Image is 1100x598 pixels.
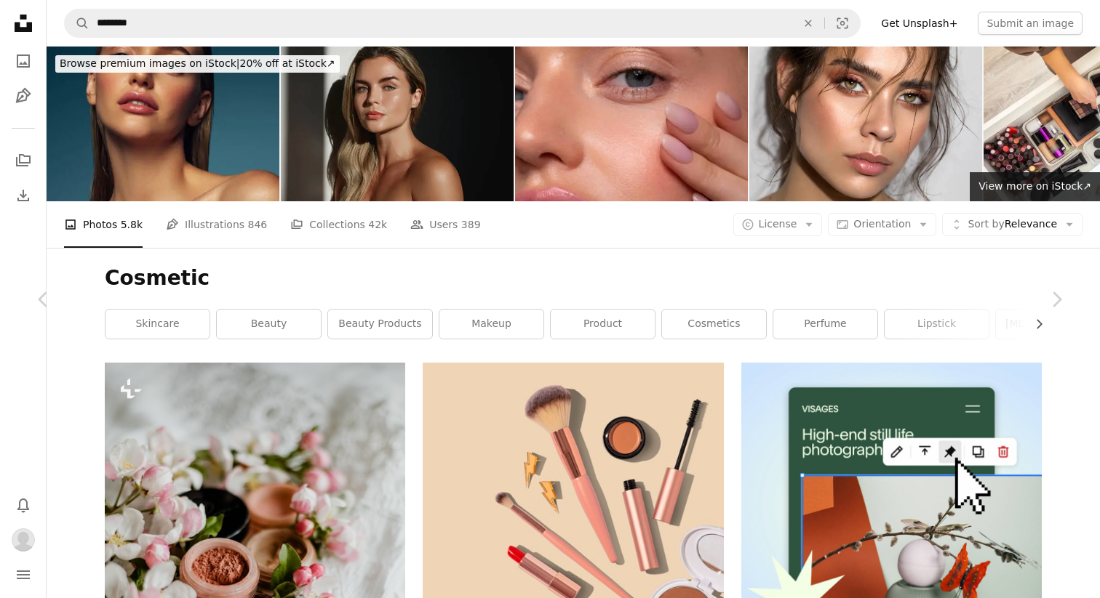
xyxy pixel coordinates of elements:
[281,47,514,201] img: Portrait of young woman with long blonde hair in sunlight
[9,47,38,76] a: Photos
[979,180,1091,192] span: View more on iStock ↗
[551,310,655,339] a: product
[328,310,432,339] a: beauty products
[64,9,861,38] form: Find visuals sitewide
[47,47,348,81] a: Browse premium images on iStock|20% off at iStock↗
[825,9,860,37] button: Visual search
[65,9,89,37] button: Search Unsplash
[885,310,989,339] a: lipstick
[515,47,748,201] img: Portrait of a beautiful woman with natural make-up
[166,201,267,248] a: Illustrations 846
[248,217,268,233] span: 846
[968,217,1057,232] span: Relevance
[9,525,38,554] button: Profile
[47,47,279,201] img: Portrait of a beautiful woman with natural make-up
[968,218,1004,230] span: Sort by
[749,47,982,201] img: Serene beauty
[9,490,38,520] button: Notifications
[60,57,335,69] span: 20% off at iStock ↗
[996,310,1100,339] a: [MEDICAL_DATA]
[792,9,824,37] button: Clear
[60,57,239,69] span: Browse premium images on iStock |
[662,310,766,339] a: cosmetics
[828,213,936,236] button: Orientation
[1013,230,1100,369] a: Next
[978,12,1083,35] button: Submit an image
[105,581,405,594] a: a close up of a table with flowers on it
[105,265,1042,291] h1: Cosmetic
[759,218,797,230] span: License
[368,217,387,233] span: 42k
[970,172,1100,201] a: View more on iStock↗
[461,217,481,233] span: 389
[9,560,38,589] button: Menu
[217,310,321,339] a: beauty
[410,201,480,248] a: Users 389
[773,310,877,339] a: perfume
[105,310,210,339] a: skincare
[439,310,543,339] a: makeup
[423,506,723,519] a: pink and brown makeup brush set
[12,528,35,551] img: Avatar of user Sofia Larocca
[853,218,911,230] span: Orientation
[290,201,387,248] a: Collections 42k
[872,12,966,35] a: Get Unsplash+
[9,81,38,110] a: Illustrations
[9,181,38,210] a: Download History
[942,213,1083,236] button: Sort byRelevance
[733,213,823,236] button: License
[9,146,38,175] a: Collections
